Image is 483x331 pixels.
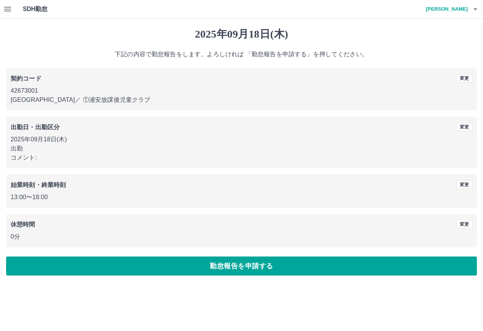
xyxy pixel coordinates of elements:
button: 勤怠報告を申請する [6,257,477,276]
b: 休憩時間 [11,221,35,228]
p: 出勤 [11,144,472,153]
p: [GEOGRAPHIC_DATA] ／ ①浦安放課後児童クラブ [11,95,472,105]
p: 下記の内容で勤怠報告をします。よろしければ 「勤怠報告を申請する」を押してください。 [6,50,477,59]
button: 変更 [456,220,472,228]
b: 出勤日・出勤区分 [11,124,60,130]
h1: 2025年09月18日(木) [6,28,477,41]
button: 変更 [456,181,472,189]
button: 変更 [456,74,472,82]
button: 変更 [456,123,472,131]
p: 0分 [11,232,472,241]
b: 始業時刻・終業時刻 [11,182,66,188]
b: 契約コード [11,75,41,82]
p: 2025年09月18日(木) [11,135,472,144]
p: コメント: [11,153,472,162]
p: 13:00 〜 18:00 [11,193,472,202]
p: 42673001 [11,86,472,95]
